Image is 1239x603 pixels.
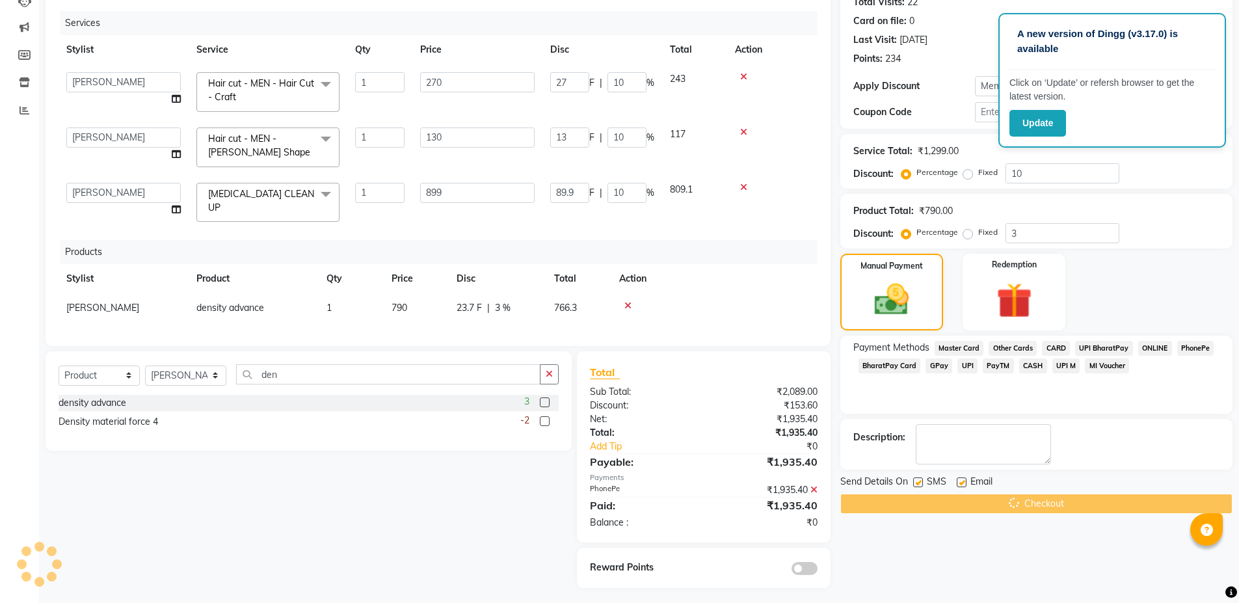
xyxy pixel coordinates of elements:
[220,202,226,213] a: x
[546,264,611,293] th: Total
[580,399,704,412] div: Discount:
[1042,341,1070,356] span: CARD
[384,264,449,293] th: Price
[916,226,958,238] label: Percentage
[646,76,654,90] span: %
[853,144,913,158] div: Service Total:
[916,167,958,178] label: Percentage
[899,33,927,47] div: [DATE]
[927,475,946,491] span: SMS
[704,399,827,412] div: ₹153.60
[520,414,529,427] span: -2
[885,52,901,66] div: 234
[580,426,704,440] div: Total:
[59,415,158,429] div: Density material force 4
[236,91,242,103] a: x
[580,385,704,399] div: Sub Total:
[670,183,693,195] span: 809.1
[853,105,976,119] div: Coupon Code
[554,302,577,314] span: 766.3
[1009,110,1066,137] button: Update
[580,454,704,470] div: Payable:
[926,358,952,373] span: GPay
[860,260,923,272] label: Manual Payment
[524,395,529,409] span: 3
[580,440,724,453] a: Add Tip
[449,264,546,293] th: Disc
[918,144,959,158] div: ₹1,299.00
[542,35,662,64] th: Disc
[412,35,542,64] th: Price
[580,498,704,513] div: Paid:
[853,227,894,241] div: Discount:
[589,131,594,144] span: F
[704,498,827,513] div: ₹1,935.40
[853,431,905,444] div: Description:
[704,426,827,440] div: ₹1,935.40
[909,14,914,28] div: 0
[326,302,332,314] span: 1
[236,364,540,384] input: Search or Scan
[935,341,984,356] span: Master Card
[983,358,1014,373] span: PayTM
[1009,76,1215,103] p: Click on ‘Update’ or refersh browser to get the latest version.
[704,385,827,399] div: ₹2,089.00
[840,475,908,491] span: Send Details On
[59,35,189,64] th: Stylist
[646,131,654,144] span: %
[580,516,704,529] div: Balance :
[1075,341,1133,356] span: UPI BharatPay
[1177,341,1214,356] span: PhonePe
[859,358,921,373] span: BharatPay Card
[189,264,319,293] th: Product
[853,33,897,47] div: Last Visit:
[392,302,407,314] span: 790
[208,77,314,103] span: Hair cut - MEN - Hair Cut - Craft
[704,454,827,470] div: ₹1,935.40
[853,14,907,28] div: Card on file:
[1019,358,1047,373] span: CASH
[919,204,953,218] div: ₹790.00
[662,35,727,64] th: Total
[319,264,384,293] th: Qty
[60,240,827,264] div: Products
[727,35,818,64] th: Action
[457,301,482,315] span: 23.7 F
[196,302,264,314] span: density advance
[985,278,1043,323] img: _gift.svg
[600,186,602,200] span: |
[670,73,686,85] span: 243
[975,102,1158,122] input: Enter Offer / Coupon Code
[853,204,914,218] div: Product Total:
[670,128,686,140] span: 117
[978,226,998,238] label: Fixed
[978,167,998,178] label: Fixed
[725,440,827,453] div: ₹0
[1138,341,1172,356] span: ONLINE
[853,79,976,93] div: Apply Discount
[189,35,347,64] th: Service
[1085,358,1129,373] span: MI Voucher
[208,133,310,158] span: Hair cut - MEN - [PERSON_NAME] Shape
[589,76,594,90] span: F
[970,475,993,491] span: Email
[1052,358,1080,373] span: UPI M
[208,188,314,213] span: [MEDICAL_DATA] CLEAN UP
[495,301,511,315] span: 3 %
[646,186,654,200] span: %
[59,396,126,410] div: density advance
[704,412,827,426] div: ₹1,935.40
[580,412,704,426] div: Net:
[864,280,920,319] img: _cash.svg
[60,11,827,35] div: Services
[590,366,620,379] span: Total
[989,341,1037,356] span: Other Cards
[59,264,189,293] th: Stylist
[66,302,139,314] span: [PERSON_NAME]
[1017,27,1207,56] p: A new version of Dingg (v3.17.0) is available
[853,52,883,66] div: Points:
[347,35,412,64] th: Qty
[611,264,818,293] th: Action
[992,259,1037,271] label: Redemption
[310,146,316,158] a: x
